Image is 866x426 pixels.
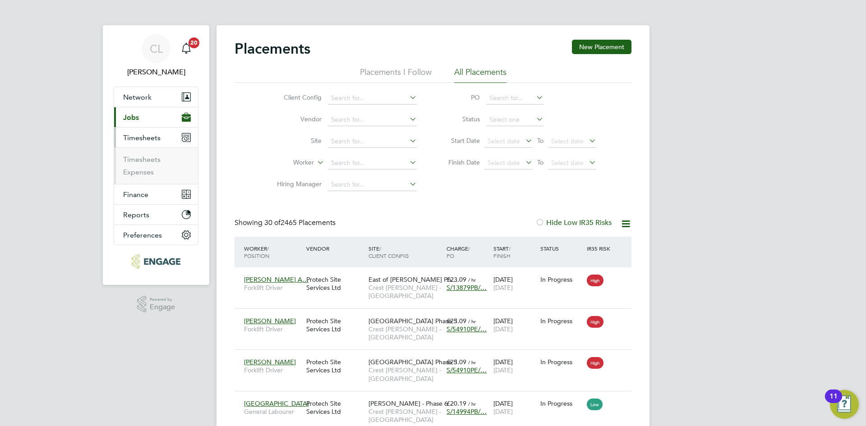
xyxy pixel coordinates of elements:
input: Search for... [328,135,417,148]
span: [GEOGRAPHIC_DATA] [244,399,309,408]
nav: Main navigation [103,25,209,285]
span: Crest [PERSON_NAME] - [GEOGRAPHIC_DATA] [369,325,442,341]
button: Network [114,87,198,107]
span: 2465 Placements [264,218,336,227]
span: To [534,156,546,168]
span: Jobs [123,113,139,122]
div: Showing [235,218,337,228]
span: 20 [189,37,199,48]
span: East of [PERSON_NAME] Ph… [369,275,457,284]
div: Timesheets [114,147,198,184]
input: Search for... [328,179,417,191]
span: Forklift Driver [244,366,302,374]
span: [PERSON_NAME] - Phase 6 [369,399,448,408]
span: Preferences [123,231,162,239]
a: Go to home page [114,254,198,269]
label: Hide Low IR35 Risks [535,218,612,227]
input: Select one [486,114,544,126]
div: Protech Site Services Ltd [304,353,366,379]
label: Status [439,115,480,123]
label: Worker [262,158,314,167]
span: High [587,357,603,369]
span: £23.09 [447,358,466,366]
span: To [534,135,546,147]
label: Vendor [270,115,322,123]
span: Crest [PERSON_NAME] - [GEOGRAPHIC_DATA] [369,366,442,382]
span: / hr [468,318,476,325]
div: [DATE] [491,395,538,420]
span: / hr [468,276,476,283]
span: / hr [468,359,476,366]
span: Crest [PERSON_NAME] - [GEOGRAPHIC_DATA] [369,284,442,300]
span: Forklift Driver [244,284,302,292]
div: Site [366,240,444,264]
span: S/14994PB/… [447,408,487,416]
span: / Finish [493,245,511,259]
div: [DATE] [491,312,538,338]
label: Finish Date [439,158,480,166]
div: [DATE] [491,271,538,296]
label: Client Config [270,93,322,101]
span: S/13879PB/… [447,284,487,292]
div: Protech Site Services Ltd [304,312,366,338]
span: £20.19 [447,399,466,408]
span: Forklift Driver [244,325,302,333]
span: [PERSON_NAME] [244,358,296,366]
li: Placements I Follow [360,67,432,83]
span: Powered by [150,296,175,303]
label: Start Date [439,137,480,145]
span: [GEOGRAPHIC_DATA] Phase 5 [369,317,457,325]
span: Low [587,399,603,410]
span: CL [150,43,163,55]
div: Charge [444,240,491,264]
button: Timesheets [114,128,198,147]
span: S/54910PE/… [447,325,487,333]
div: Vendor [304,240,366,257]
a: Timesheets [123,155,161,164]
label: PO [439,93,480,101]
span: [DATE] [493,408,513,416]
span: / Client Config [369,245,409,259]
input: Search for... [328,92,417,105]
a: CL[PERSON_NAME] [114,34,198,78]
span: Select date [488,159,520,167]
span: / hr [468,400,476,407]
span: £23.09 [447,317,466,325]
span: / Position [244,245,269,259]
li: All Placements [454,67,507,83]
div: Worker [242,240,304,264]
span: Timesheets [123,133,161,142]
span: General Labourer [244,408,302,416]
div: Protech Site Services Ltd [304,395,366,420]
span: [PERSON_NAME] A… [244,275,309,284]
button: New Placement [572,40,631,54]
h2: Placements [235,40,310,58]
span: Finance [123,190,148,199]
span: / PO [447,245,470,259]
span: [DATE] [493,284,513,292]
span: Reports [123,211,149,219]
input: Search for... [486,92,544,105]
span: S/54910PE/… [447,366,487,374]
button: Finance [114,184,198,204]
div: In Progress [540,358,583,366]
button: Preferences [114,225,198,245]
span: Crest [PERSON_NAME] - [GEOGRAPHIC_DATA] [369,408,442,424]
a: Powered byEngage [137,296,175,313]
div: Protech Site Services Ltd [304,271,366,296]
div: [DATE] [491,353,538,379]
div: In Progress [540,275,583,284]
div: 11 [829,396,838,408]
div: IR35 Risk [585,240,616,257]
label: Hiring Manager [270,180,322,188]
img: protechltd-logo-retina.png [132,254,180,269]
button: Open Resource Center, 11 new notifications [830,390,859,419]
a: [PERSON_NAME] A…Forklift DriverProtech Site Services LtdEast of [PERSON_NAME] Ph…Crest [PERSON_NA... [242,270,631,278]
input: Search for... [328,157,417,169]
div: In Progress [540,399,583,408]
span: [DATE] [493,325,513,333]
a: 20 [177,34,195,63]
label: Site [270,137,322,145]
span: [GEOGRAPHIC_DATA] Phase 5 [369,358,457,366]
span: Engage [150,303,175,311]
